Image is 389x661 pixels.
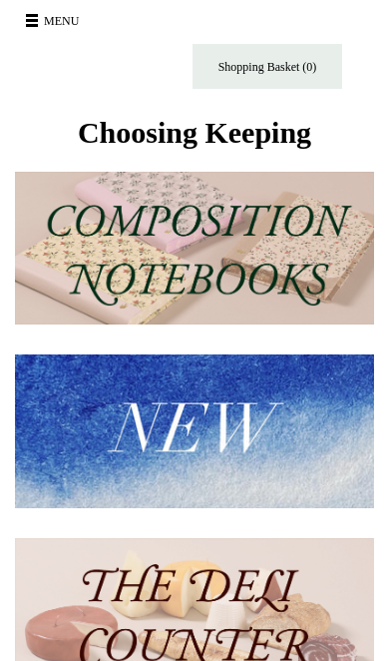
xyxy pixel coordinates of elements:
a: Choosing Keeping [78,132,311,146]
img: New.jpg__PID:f73bdf93-380a-4a35-bcfe-7823039498e1 [15,354,374,508]
a: Shopping Basket (0) [193,44,342,89]
button: Menu [20,5,91,37]
span: Choosing Keeping [78,116,311,149]
img: 202302 Composition ledgers.jpg__PID:69722ee6-fa44-49dd-a067-31375e5d54ec [15,172,374,325]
